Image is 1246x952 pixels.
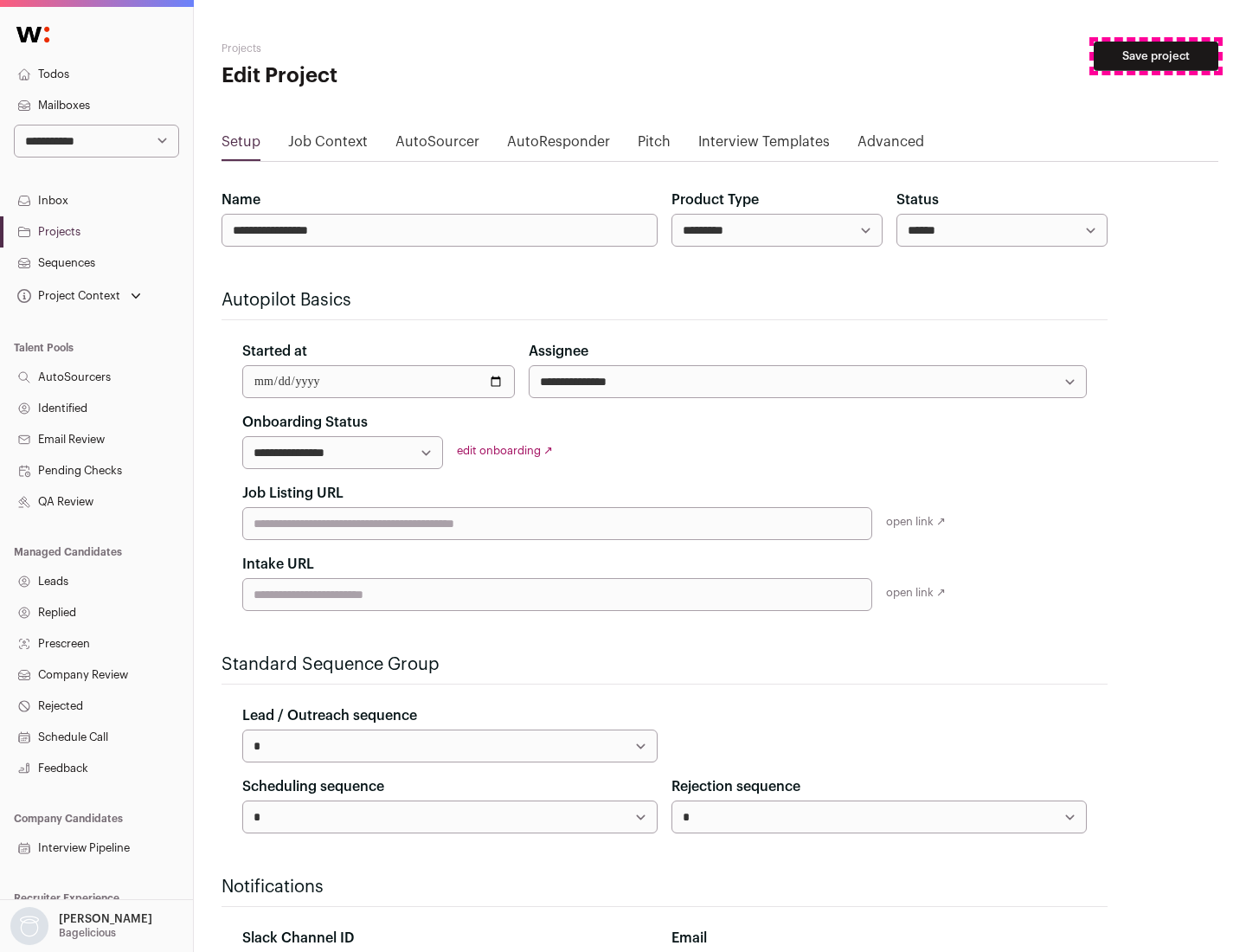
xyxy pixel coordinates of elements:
[671,190,759,210] label: Product Type
[242,554,314,575] label: Intake URL
[10,907,48,945] img: nopic.png
[1094,42,1218,71] button: Save project
[242,776,384,797] label: Scheduling sequence
[242,928,354,949] label: Slack Channel ID
[857,132,924,159] a: Advanced
[242,705,417,726] label: Lead / Outreach sequence
[242,412,368,433] label: Onboarding Status
[14,284,145,308] button: Open dropdown
[7,17,59,52] img: Wellfound
[7,907,156,945] button: Open dropdown
[529,341,588,362] label: Assignee
[638,132,671,159] a: Pitch
[59,912,152,926] p: [PERSON_NAME]
[222,132,260,159] a: Setup
[222,42,554,55] h2: Projects
[14,289,120,303] div: Project Context
[698,132,830,159] a: Interview Templates
[671,776,800,797] label: Rejection sequence
[59,926,116,940] p: Bagelicious
[896,190,939,210] label: Status
[671,928,1087,949] div: Email
[507,132,610,159] a: AutoResponder
[222,875,1108,899] h2: Notifications
[222,288,1108,312] h2: Autopilot Basics
[457,445,553,456] a: edit onboarding ↗
[222,190,260,210] label: Name
[242,483,344,504] label: Job Listing URL
[222,62,554,90] h1: Edit Project
[395,132,479,159] a: AutoSourcer
[222,653,1108,677] h2: Standard Sequence Group
[242,341,307,362] label: Started at
[288,132,368,159] a: Job Context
